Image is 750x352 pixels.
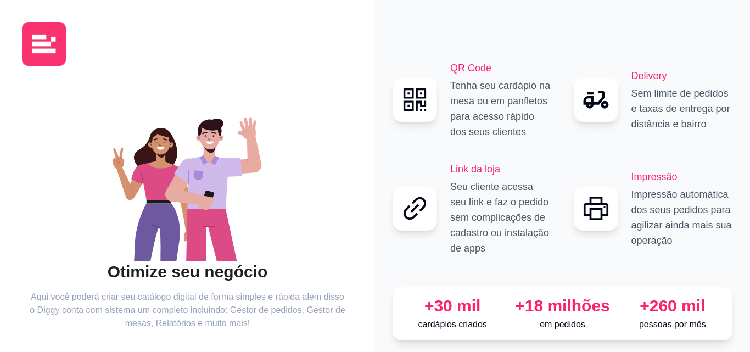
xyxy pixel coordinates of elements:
p: Tenha seu cardápio na mesa ou em panfletos para acesso rápido dos seus clientes [450,78,552,139]
div: +260 mil [622,296,723,316]
div: animation [30,97,346,261]
div: +30 mil [402,296,503,316]
h2: Impressão [631,169,733,185]
p: em pedidos [512,318,613,331]
p: Impressão automática dos seus pedidos para agilizar ainda mais sua operação [631,187,733,248]
p: cardápios criados [402,318,503,331]
p: pessoas por mês [622,318,723,331]
h2: Link da loja [450,161,552,177]
p: Sem limite de pedidos e taxas de entrega por distância e bairro [631,86,733,132]
article: Aqui você poderá criar seu catálogo digital de forma simples e rápida além disso o Diggy conta co... [30,290,346,330]
h2: QR Code [450,60,552,76]
h2: Delivery [631,68,733,83]
img: logo [22,22,66,66]
h2: Otimize seu negócio [30,261,346,282]
p: Seu cliente acessa seu link e faz o pedido sem complicações de cadastro ou instalação de apps [450,179,552,256]
div: +18 milhões [512,296,613,316]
